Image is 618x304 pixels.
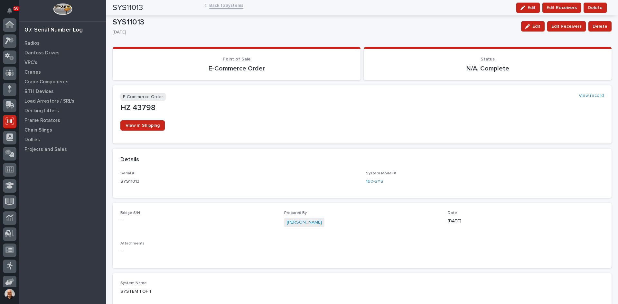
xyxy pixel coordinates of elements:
span: System Model # [366,171,396,175]
button: Edit [521,21,545,32]
a: VRC's [19,58,106,67]
button: Notifications [3,4,16,17]
div: 07. Serial Number Log [24,27,83,34]
p: N/A, Complete [371,65,604,72]
span: Edit Receivers [551,23,582,30]
p: Frame Rotators [24,118,60,124]
p: HZ 43798 [120,103,604,113]
a: Radios [19,38,106,48]
a: Load Arrestors / SRL's [19,96,106,106]
p: Danfoss Drives [24,50,60,56]
p: - [120,218,276,225]
span: Attachments [120,242,145,245]
span: Delete [593,23,607,30]
a: Dollies [19,135,106,144]
p: SYS11013 [113,18,516,27]
a: Back toSystems [209,1,243,9]
a: View record [579,93,604,98]
span: System Name [120,281,147,285]
p: Crane Components [24,79,69,85]
p: [DATE] [113,30,513,35]
span: View in Shipping [126,123,160,128]
span: Edit [532,23,540,29]
span: Status [481,57,495,61]
a: BTH Devices [19,87,106,96]
p: SYS11013 [120,178,358,185]
a: Chain Slings [19,125,106,135]
p: E-Commerce Order [120,93,166,101]
a: Danfoss Drives [19,48,106,58]
a: Frame Rotators [19,115,106,125]
p: [DATE] [448,218,604,225]
p: SYSTEM 1 OF 1 [120,288,604,295]
img: Workspace Logo [53,3,72,15]
p: Decking Lifters [24,108,59,114]
h2: Details [120,156,139,163]
button: Delete [588,21,612,32]
a: Decking Lifters [19,106,106,115]
a: 160-SYS [366,178,383,185]
a: Cranes [19,67,106,77]
p: Projects and Sales [24,147,67,152]
a: View in Shipping [120,120,165,131]
p: - [120,249,276,255]
p: Load Arrestors / SRL's [24,98,74,104]
span: Point of Sale [223,57,251,61]
a: Crane Components [19,77,106,87]
p: VRC's [24,60,37,66]
p: BTH Devices [24,89,54,95]
a: Projects and Sales [19,144,106,154]
button: Edit Receivers [547,21,586,32]
span: Bridge S/N [120,211,140,215]
p: Cranes [24,69,41,75]
button: users-avatar [3,287,16,301]
p: Chain Slings [24,127,52,133]
p: 56 [14,6,18,11]
span: Prepared By [284,211,307,215]
p: Dollies [24,137,40,143]
div: Notifications56 [8,8,16,18]
span: Date [448,211,457,215]
a: [PERSON_NAME] [287,219,322,226]
p: Radios [24,41,40,46]
span: Serial # [120,171,134,175]
p: E-Commerce Order [120,65,353,72]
